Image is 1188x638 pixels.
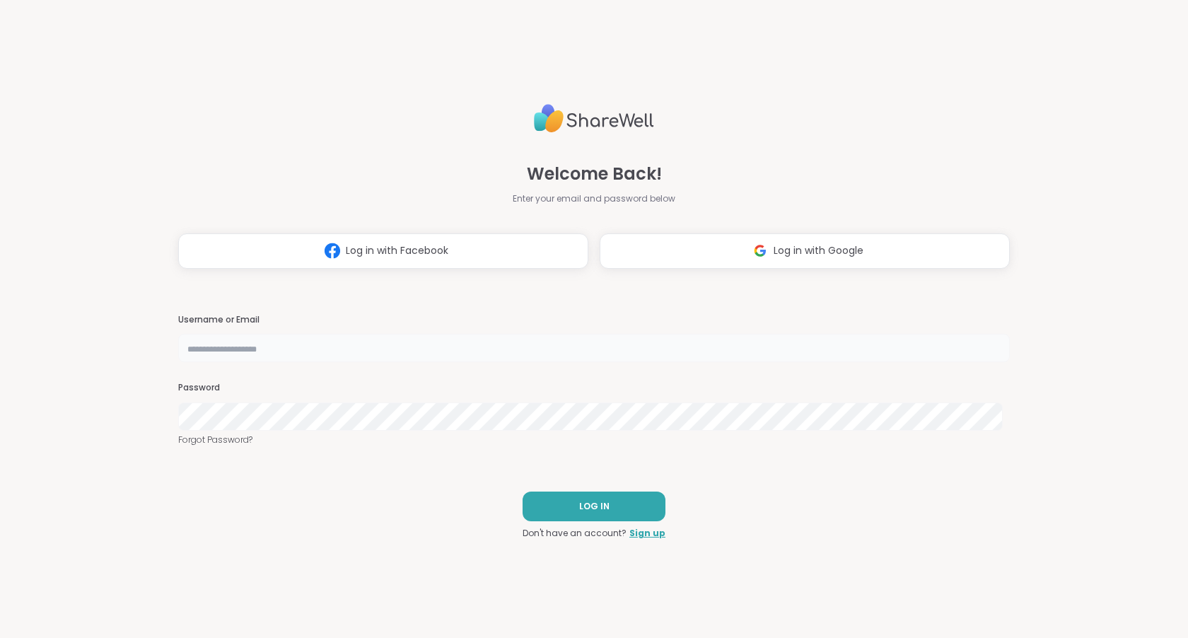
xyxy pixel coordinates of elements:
[178,434,1010,446] a: Forgot Password?
[534,98,654,139] img: ShareWell Logo
[346,243,448,258] span: Log in with Facebook
[523,492,665,521] button: LOG IN
[600,233,1010,269] button: Log in with Google
[513,192,675,205] span: Enter your email and password below
[523,527,627,540] span: Don't have an account?
[178,382,1010,394] h3: Password
[178,233,588,269] button: Log in with Facebook
[747,238,774,264] img: ShareWell Logomark
[579,500,610,513] span: LOG IN
[629,527,665,540] a: Sign up
[178,314,1010,326] h3: Username or Email
[319,238,346,264] img: ShareWell Logomark
[527,161,662,187] span: Welcome Back!
[774,243,863,258] span: Log in with Google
